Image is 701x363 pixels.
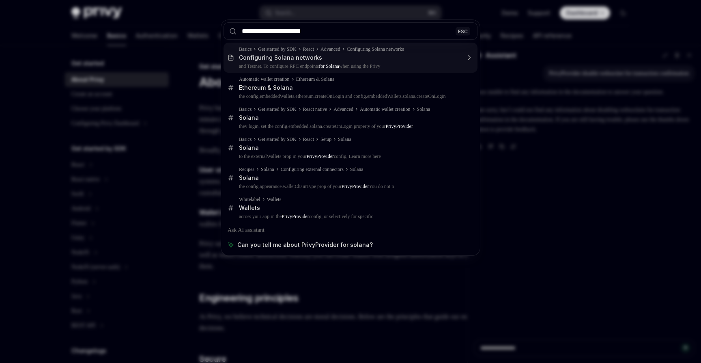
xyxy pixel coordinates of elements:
div: Solana [239,114,259,121]
div: Get started by SDK [258,136,296,143]
b: PrivyProvider [342,184,369,189]
div: Basics [239,136,252,143]
div: Configuring Solana networks [347,46,404,52]
div: Configuring Solana networks [239,54,322,61]
p: to the externalWallets prop in your config. Learn more here [239,153,460,160]
div: Wallets [239,204,260,212]
div: Ethereum & Solana [239,84,293,91]
div: Get started by SDK [258,46,296,52]
p: and Testnet. To configure RPC endpoints when using the Privy [239,63,460,69]
b: for Solana [319,63,339,69]
div: Setup [320,136,331,143]
div: Ask AI assistant [224,223,477,238]
div: Wallets [267,196,282,203]
div: Solana [350,166,363,173]
p: across your app in the config, or selectively for specific [239,213,460,220]
div: React [303,46,314,52]
div: Solana [338,136,351,143]
div: ESC [456,27,470,35]
p: the config.appearance.walletChainType prop of your You do not n [239,183,460,190]
div: Whitelabel [239,196,260,203]
p: the config.embeddedWallets.ethereum.createOnLogin and config.embeddedWallets.solana.createOnLogin [239,93,460,99]
div: Get started by SDK [258,106,296,112]
div: Solana [239,144,259,151]
b: PrivyProvider [282,214,309,219]
div: Solana [261,166,274,173]
div: Basics [239,46,252,52]
div: Advanced [333,106,353,112]
b: PrivyProvider [307,153,334,159]
div: Recipes [239,166,254,173]
div: Solana [417,106,430,112]
div: Configuring external connectors [281,166,344,173]
div: Ethereum & Solana [296,76,335,82]
b: PrivyProvider [386,123,413,129]
div: Advanced [320,46,340,52]
p: they login, set the config.embedded.solana.createOnLogin property of your [239,123,460,130]
div: React native [303,106,327,112]
div: React [303,136,314,143]
div: Basics [239,106,252,112]
div: Automatic wallet creation [239,76,290,82]
span: Can you tell me about PrivyProvider for solana? [237,241,373,249]
div: Automatic wallet creation [360,106,411,112]
div: Solana [239,174,259,181]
